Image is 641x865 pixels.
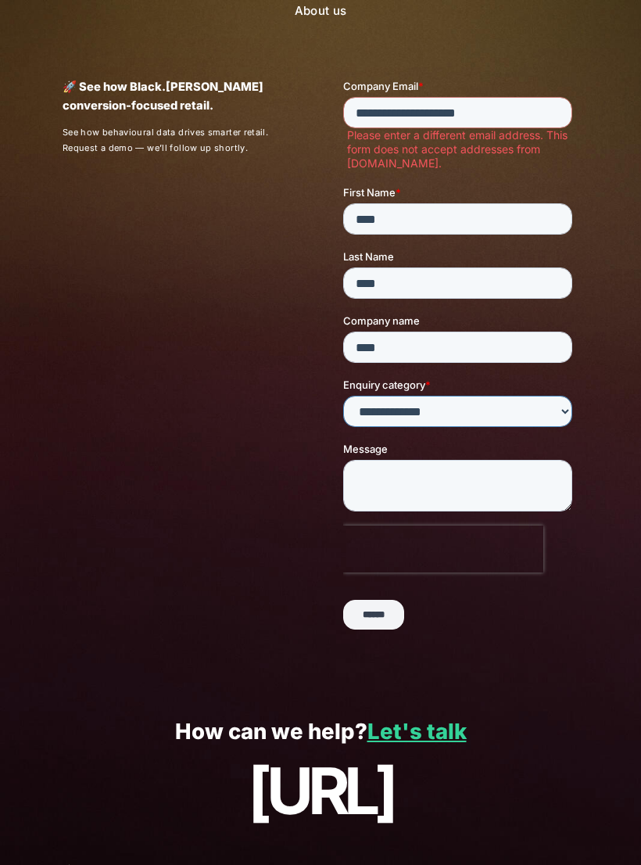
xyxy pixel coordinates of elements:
a: Let's talk [367,718,467,745]
p: See how behavioural data drives smarter retail. Request a demo — we’ll follow up shortly. [63,125,298,156]
p: How can we help? [29,720,613,744]
p: [URL] [29,756,613,827]
iframe: Form 1 [343,78,578,657]
p: 🚀 See how Black.[PERSON_NAME] conversion-focused retail. [63,78,298,116]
